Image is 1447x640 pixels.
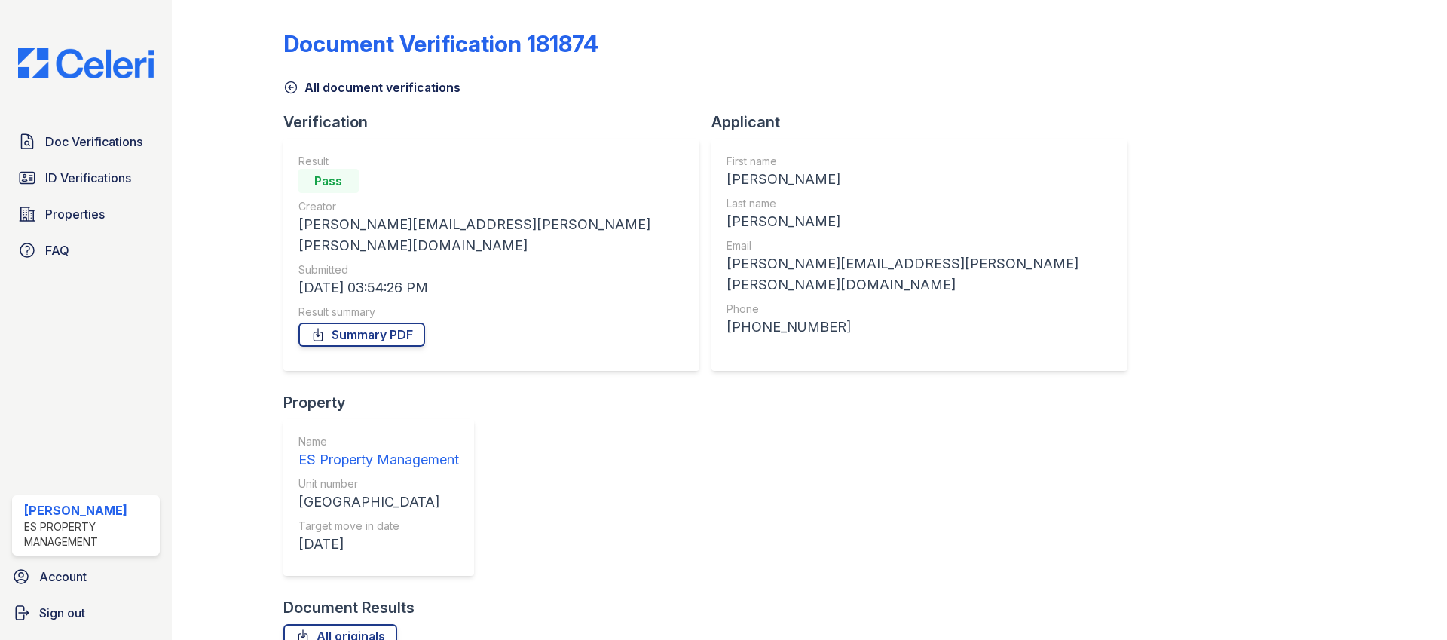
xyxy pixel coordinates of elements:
[6,562,166,592] a: Account
[298,534,459,555] div: [DATE]
[298,323,425,347] a: Summary PDF
[298,434,459,470] a: Name ES Property Management
[711,112,1140,133] div: Applicant
[727,154,1112,169] div: First name
[24,519,154,550] div: ES Property Management
[727,302,1112,317] div: Phone
[24,501,154,519] div: [PERSON_NAME]
[6,48,166,78] img: CE_Logo_Blue-a8612792a0a2168367f1c8372b55b34899dd931a85d93a1a3d3e32e68fde9ad4.png
[45,241,69,259] span: FAQ
[12,235,160,265] a: FAQ
[298,476,459,491] div: Unit number
[39,568,87,586] span: Account
[283,78,460,96] a: All document verifications
[298,277,684,299] div: [DATE] 03:54:26 PM
[12,163,160,193] a: ID Verifications
[727,238,1112,253] div: Email
[298,434,459,449] div: Name
[283,392,486,413] div: Property
[45,169,131,187] span: ID Verifications
[45,133,142,151] span: Doc Verifications
[727,211,1112,232] div: [PERSON_NAME]
[12,199,160,229] a: Properties
[298,449,459,470] div: ES Property Management
[39,604,85,622] span: Sign out
[298,199,684,214] div: Creator
[298,262,684,277] div: Submitted
[298,154,684,169] div: Result
[12,127,160,157] a: Doc Verifications
[283,112,711,133] div: Verification
[283,30,598,57] div: Document Verification 181874
[727,196,1112,211] div: Last name
[298,491,459,513] div: [GEOGRAPHIC_DATA]
[727,253,1112,296] div: [PERSON_NAME][EMAIL_ADDRESS][PERSON_NAME][PERSON_NAME][DOMAIN_NAME]
[727,169,1112,190] div: [PERSON_NAME]
[298,214,684,256] div: [PERSON_NAME][EMAIL_ADDRESS][PERSON_NAME][PERSON_NAME][DOMAIN_NAME]
[283,597,415,618] div: Document Results
[727,317,1112,338] div: [PHONE_NUMBER]
[298,169,359,193] div: Pass
[6,598,166,628] a: Sign out
[298,305,684,320] div: Result summary
[298,519,459,534] div: Target move in date
[45,205,105,223] span: Properties
[1384,580,1432,625] iframe: chat widget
